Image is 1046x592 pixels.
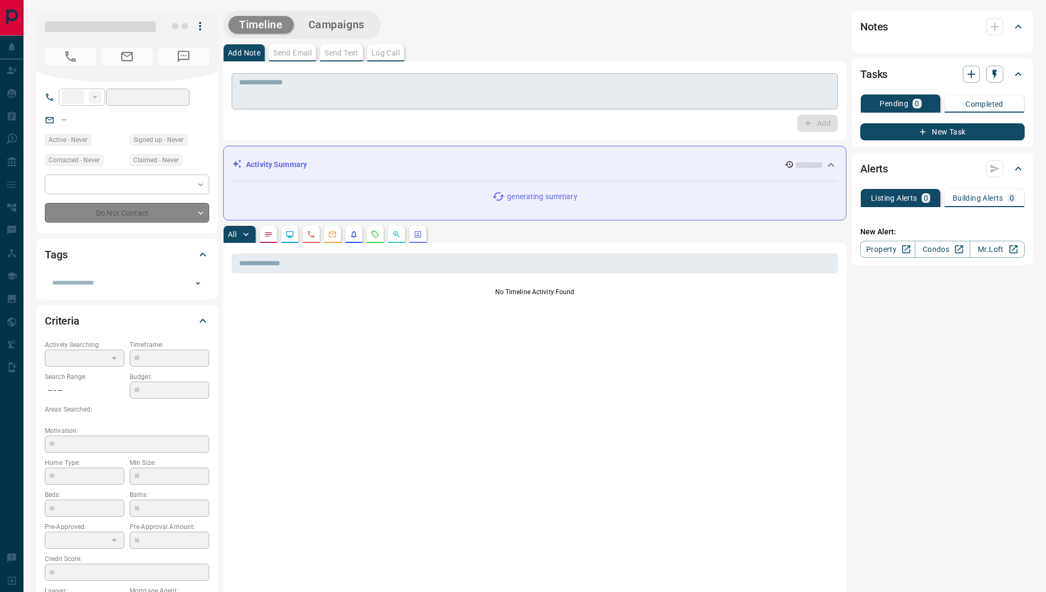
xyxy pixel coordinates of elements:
p: Motivation: [45,426,209,436]
svg: Listing Alerts [350,230,358,239]
h2: Tags [45,246,67,263]
h2: Notes [860,18,888,35]
p: All [228,231,236,238]
button: New Task [860,123,1025,140]
p: Listing Alerts [871,194,917,202]
span: No Number [158,48,209,65]
svg: Calls [307,230,315,239]
svg: Lead Browsing Activity [286,230,294,239]
p: Search Range: [45,372,124,382]
div: Tags [45,242,209,267]
h2: Tasks [860,66,887,83]
p: -- - -- [45,382,124,399]
p: Pre-Approval Amount: [130,522,209,532]
span: Claimed - Never [133,155,179,165]
svg: Opportunities [392,230,401,239]
p: New Alert: [860,226,1025,238]
p: Completed [965,100,1003,108]
span: Contacted - Never [49,155,100,165]
span: Active - Never [49,135,88,145]
p: Credit Score: [45,554,209,564]
svg: Agent Actions [414,230,422,239]
p: Building Alerts [953,194,1003,202]
p: Pre-Approved: [45,522,124,532]
a: Mr.Loft [970,241,1025,258]
p: Timeframe: [130,340,209,350]
p: Beds: [45,490,124,500]
button: Campaigns [298,16,375,34]
p: No Timeline Activity Found [232,287,838,297]
p: Home Type: [45,458,124,468]
p: Pending [879,100,908,107]
p: 0 [924,194,928,202]
div: Notes [860,14,1025,40]
p: 0 [1010,194,1014,202]
span: No Number [45,48,96,65]
p: Add Note [228,49,260,57]
a: Condos [915,241,970,258]
h2: Alerts [860,160,888,177]
svg: Emails [328,230,337,239]
p: 0 [915,100,919,107]
div: Tasks [860,61,1025,87]
div: Alerts [860,156,1025,181]
p: generating summary [507,191,577,202]
svg: Notes [264,230,273,239]
p: Budget: [130,372,209,382]
p: Activity Summary [246,159,307,170]
span: Signed up - Never [133,135,184,145]
span: No Email [101,48,153,65]
a: Property [860,241,915,258]
p: Baths: [130,490,209,500]
div: Criteria [45,308,209,334]
p: Min Size: [130,458,209,468]
div: Do Not Contact [45,203,209,223]
p: Areas Searched: [45,405,209,414]
h2: Criteria [45,312,80,329]
svg: Requests [371,230,379,239]
div: Activity Summary [232,155,837,175]
a: -- [62,115,66,124]
button: Open [191,276,205,291]
button: Timeline [228,16,294,34]
p: Actively Searching: [45,340,124,350]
